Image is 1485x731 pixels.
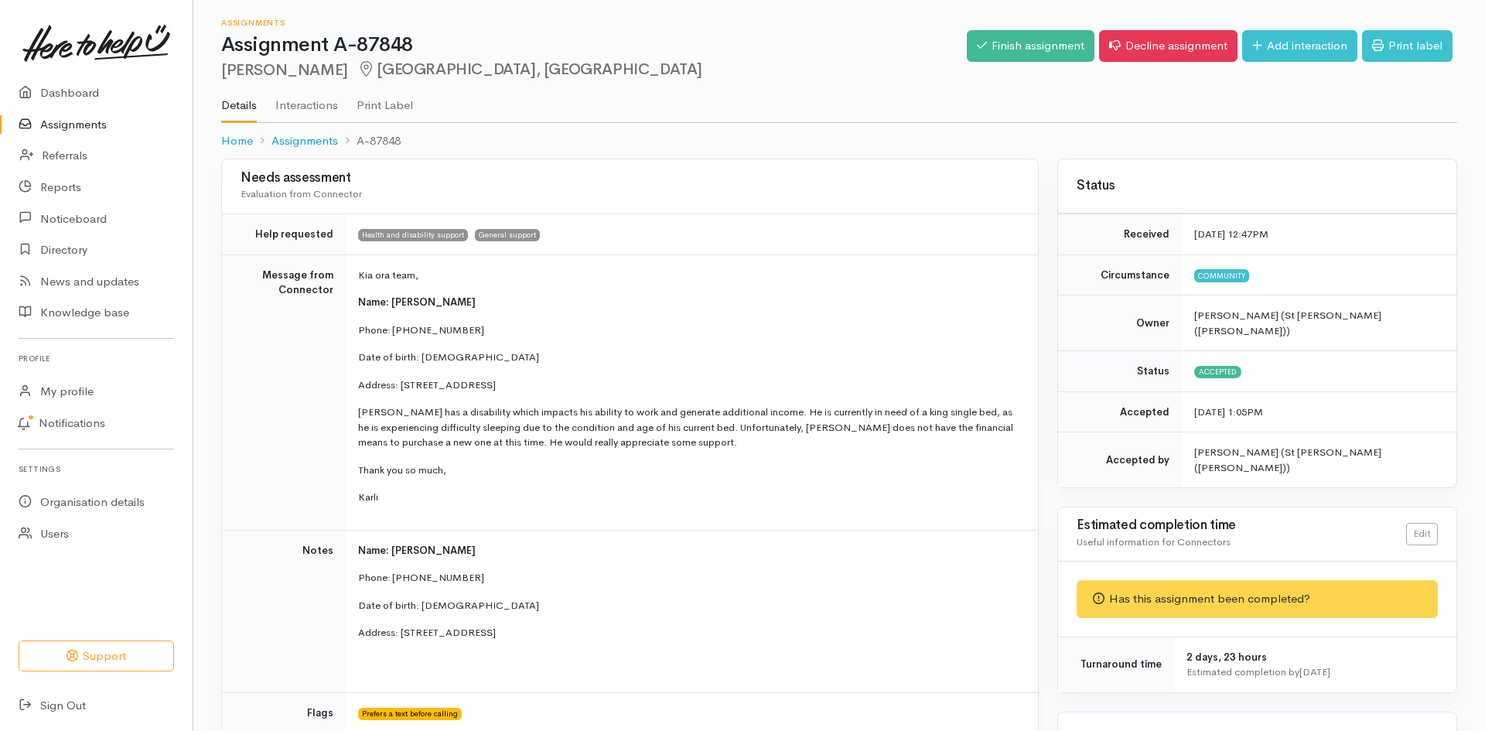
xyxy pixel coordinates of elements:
span: [GEOGRAPHIC_DATA], [GEOGRAPHIC_DATA] [357,60,702,79]
a: Assignments [271,132,338,150]
a: Details [221,78,257,123]
p: Address: [STREET_ADDRESS] [358,625,1019,640]
span: Name: [PERSON_NAME] [358,544,476,557]
a: Add interaction [1242,30,1357,62]
td: Received [1058,214,1182,255]
nav: breadcrumb [221,123,1457,159]
p: Kia ora team, [358,268,1019,283]
span: Prefers a text before calling [358,708,462,720]
p: Thank you so much, [358,463,1019,478]
a: Print label [1362,30,1453,62]
a: Home [221,132,253,150]
a: Interactions [275,78,338,121]
p: Date of birth: [DEMOGRAPHIC_DATA] [358,350,1019,365]
span: 2 days, 23 hours [1186,651,1267,664]
h2: [PERSON_NAME] [221,61,967,79]
h3: Estimated completion time [1077,518,1406,533]
span: General support [475,229,540,241]
span: Useful information for Connectors [1077,535,1231,548]
li: A-87848 [338,132,401,150]
td: Notes [222,530,346,693]
div: Has this assignment been completed? [1077,580,1438,618]
td: Circumstance [1058,254,1182,295]
span: Health and disability support [358,229,468,241]
p: Date of birth: [DEMOGRAPHIC_DATA] [358,598,1019,613]
h6: Settings [19,459,174,480]
p: Phone: [PHONE_NUMBER] [358,570,1019,586]
td: Help requested [222,214,346,255]
span: Community [1194,269,1249,282]
a: Finish assignment [967,30,1094,62]
span: Accepted [1194,366,1241,378]
time: [DATE] [1299,665,1330,678]
button: Support [19,640,174,672]
a: Print Label [357,78,413,121]
h3: Status [1077,179,1438,193]
td: [PERSON_NAME] (St [PERSON_NAME] ([PERSON_NAME])) [1182,432,1456,488]
h6: Assignments [221,19,967,27]
td: Status [1058,351,1182,392]
time: [DATE] 1:05PM [1194,405,1263,418]
td: Message from Connector [222,254,346,530]
span: [PERSON_NAME] (St [PERSON_NAME] ([PERSON_NAME])) [1194,309,1381,337]
p: Phone: [PHONE_NUMBER] [358,323,1019,338]
td: Accepted by [1058,432,1182,488]
span: Name: [PERSON_NAME] [358,295,476,309]
h1: Assignment A-87848 [221,34,967,56]
p: [PERSON_NAME] has a disability which impacts his ability to work and generate additional income. ... [358,405,1019,450]
span: Evaluation from Connector [241,187,362,200]
td: Turnaround time [1058,637,1174,692]
a: Decline assignment [1099,30,1237,62]
h6: Profile [19,348,174,369]
div: Estimated completion by [1186,664,1438,680]
td: Owner [1058,295,1182,351]
a: Edit [1406,523,1438,545]
td: Accepted [1058,391,1182,432]
p: Address: [STREET_ADDRESS] [358,377,1019,393]
time: [DATE] 12:47PM [1194,227,1268,241]
p: Karli [358,490,1019,505]
h3: Needs assessment [241,171,1019,186]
